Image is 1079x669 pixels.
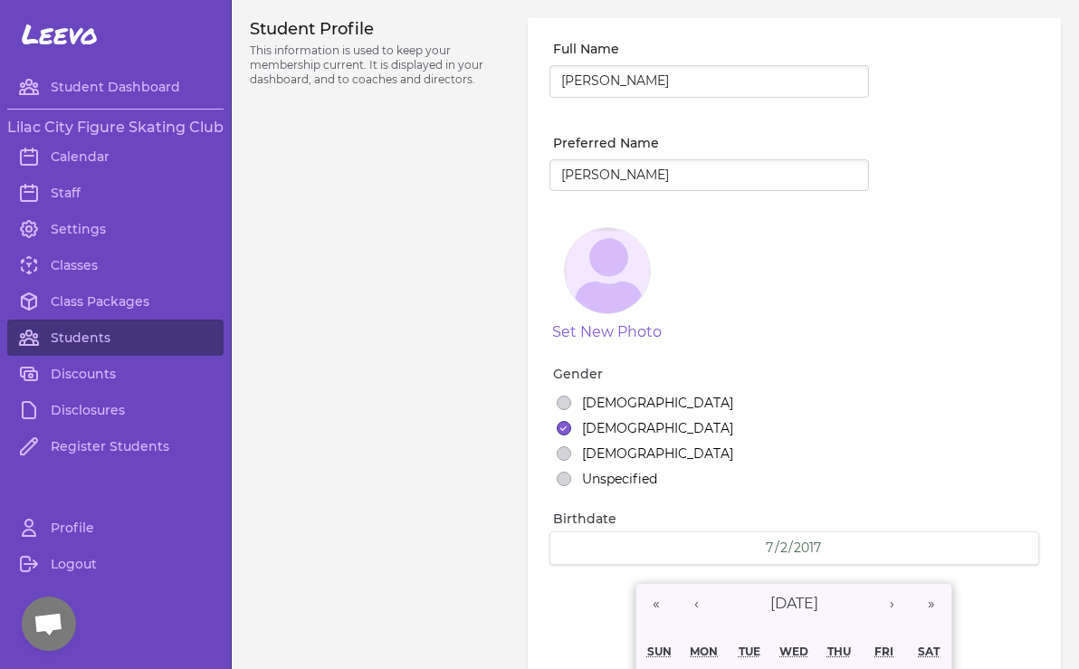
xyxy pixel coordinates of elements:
abbr: Sunday [647,645,672,658]
button: [DATE] [716,584,872,624]
button: › [872,584,912,624]
a: Logout [7,546,224,582]
a: Calendar [7,139,224,175]
label: Birthdate [553,510,1039,528]
a: Student Dashboard [7,69,224,105]
span: / [788,539,793,557]
label: Full Name [553,40,869,58]
span: / [775,539,779,557]
button: Set New Photo [552,321,662,343]
a: Register Students [7,428,224,464]
abbr: Wednesday [779,645,808,658]
label: [DEMOGRAPHIC_DATA] [582,394,733,412]
a: Discounts [7,356,224,392]
abbr: Thursday [827,645,851,658]
a: Profile [7,510,224,546]
a: Settings [7,211,224,247]
a: Staff [7,175,224,211]
button: « [636,584,676,624]
button: ‹ [676,584,716,624]
abbr: Saturday [918,645,940,658]
a: Disclosures [7,392,224,428]
label: Preferred Name [553,134,869,152]
abbr: Monday [690,645,718,658]
p: This information is used to keep your membership current. It is displayed in your dashboard, and ... [250,43,506,87]
abbr: Tuesday [739,645,760,658]
a: Classes [7,247,224,283]
input: YYYY [793,540,823,557]
a: Open chat [22,597,76,651]
input: Richard Button [549,65,869,98]
label: Unspecified [582,470,657,488]
h3: Lilac City Figure Skating Club [7,117,224,139]
button: » [912,584,951,624]
label: Gender [553,365,1039,383]
label: [DEMOGRAPHIC_DATA] [582,419,733,437]
span: Leevo [22,18,98,51]
abbr: Friday [874,645,893,658]
input: Richard [549,159,869,192]
label: [DEMOGRAPHIC_DATA] [582,444,733,463]
input: DD [779,540,788,557]
a: Students [7,320,224,356]
span: [DATE] [770,595,818,612]
a: Class Packages [7,283,224,320]
h3: Student Profile [250,18,506,40]
input: MM [765,540,775,557]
